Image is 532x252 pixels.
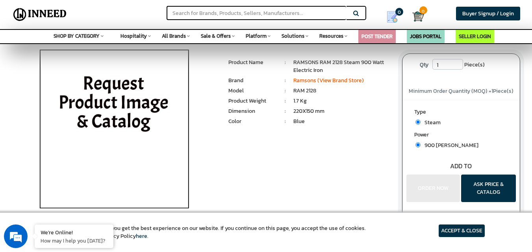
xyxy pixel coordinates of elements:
[461,175,516,202] button: ASK PRICE & CATALOG
[464,59,485,71] span: Piece(s)
[412,11,424,22] img: Cart
[46,76,109,155] span: We're online!
[409,87,513,95] span: Minimum Order Quantity (MOQ) = Piece(s)
[120,32,147,40] span: Hospitality
[462,9,514,18] span: Buyer Signup / Login
[54,160,60,165] img: salesiqlogo_leal7QplfZFryJ6FIlVepeu7OftD7mt8q6exU6-34PB8prfIgodN67KcxXM9Y7JQ_.png
[459,33,491,40] a: SELLER LOGIN
[246,32,267,40] span: Platform
[228,77,277,85] li: Brand
[293,97,390,105] li: 1.7 Kg
[293,107,390,115] li: 220X150 mm
[41,44,132,54] div: Chat with us now
[414,131,508,141] label: Power
[13,47,33,52] img: logo_Zg8I0qSkbAqR2WFHt3p6CTuqpyXMFPubPcD2OT02zFN43Cy9FUNNG3NEPhM_Q1qe_.png
[456,7,520,20] a: Buyer Signup / Login
[491,87,493,95] span: 1
[277,118,293,125] li: :
[4,168,150,196] textarea: Type your message and hit 'Enter'
[412,8,417,25] a: Cart 0
[319,32,343,40] span: Resources
[228,59,277,66] li: Product Name
[414,212,508,218] h4: SHOP FROM SELLER:
[129,4,148,23] div: Minimize live chat window
[277,97,293,105] li: :
[421,118,441,127] span: Steam
[47,224,366,240] article: We use cookies to ensure you get the best experience on our website. If you continue on this page...
[282,32,304,40] span: Solutions
[293,76,364,85] a: Ramsons (View Brand Store)
[361,33,393,40] a: POST TENDER
[228,118,277,125] li: Color
[410,33,441,40] a: JOBS PORTAL
[201,32,231,40] span: Sale & Offers
[414,108,508,118] label: Type
[439,224,485,237] article: ACCEPT & CLOSE
[378,8,412,26] a: my Quotes 0
[228,97,277,105] li: Product Weight
[11,5,69,24] img: Inneed.Market
[395,8,403,16] span: 0
[416,59,432,71] label: Qty
[421,141,478,149] span: 900 [PERSON_NAME]
[277,87,293,95] li: :
[41,228,108,236] div: We're Online!
[54,32,100,40] span: SHOP BY CATEGORY
[228,87,277,95] li: Model
[277,107,293,115] li: :
[386,11,398,23] img: Show My Quotes
[228,107,277,115] li: Dimension
[277,77,293,85] li: :
[402,162,520,171] div: ADD TO
[277,59,293,66] li: :
[293,87,390,95] li: RAM 2128
[22,34,206,230] img: RAMSONS RAM 2128 Steam 900 Watt Electric Iron
[162,32,186,40] span: All Brands
[41,237,108,244] p: How may I help you today?
[167,6,346,20] input: Search for Brands, Products, Sellers, Manufacturers...
[62,160,100,165] em: Driven by SalesIQ
[293,118,390,125] li: Blue
[419,6,427,14] span: 0
[136,232,147,240] a: here
[293,59,390,74] li: RAMSONS RAM 2128 Steam 900 Watt Electric Iron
